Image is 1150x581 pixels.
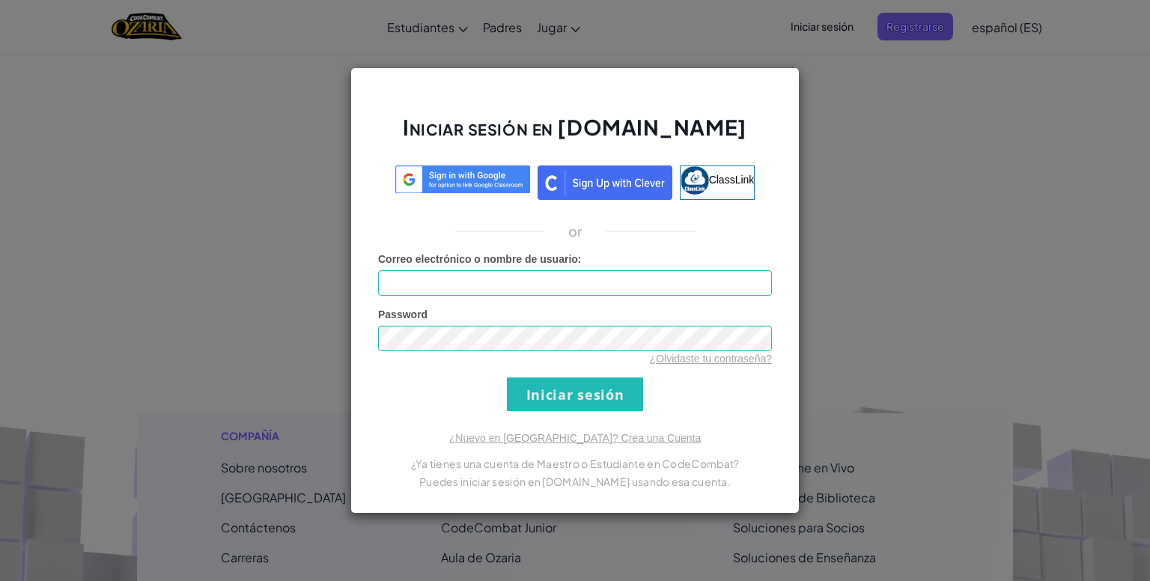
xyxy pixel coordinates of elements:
input: Iniciar sesión [507,377,643,411]
p: ¿Ya tienes una cuenta de Maestro o Estudiante en CodeCombat? [378,454,772,472]
span: ClassLink [709,174,755,186]
a: ¿Nuevo en [GEOGRAPHIC_DATA]? Crea una Cuenta [449,432,701,444]
span: Password [378,308,428,320]
p: or [568,222,582,240]
h2: Iniciar sesión en [DOMAIN_NAME] [378,113,772,156]
img: log-in-google-sso.svg [395,165,530,193]
img: classlink-logo-small.png [681,166,709,195]
span: Correo electrónico o nombre de usuario [378,253,578,265]
label: : [378,252,582,267]
p: Puedes iniciar sesión en [DOMAIN_NAME] usando esa cuenta. [378,472,772,490]
img: clever_sso_button@2x.png [538,165,672,200]
a: ¿Olvidaste tu contraseña? [650,353,772,365]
